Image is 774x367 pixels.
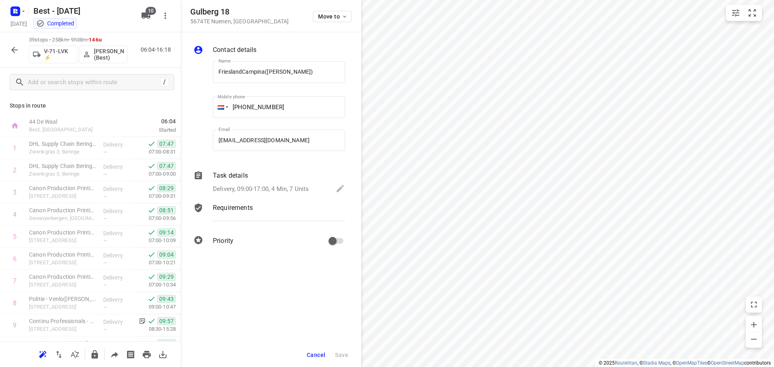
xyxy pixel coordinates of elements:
[29,126,113,134] p: Best, [GEOGRAPHIC_DATA]
[157,339,176,347] span: 10:07
[148,162,156,170] svg: Done
[136,214,176,222] p: 07:00-09:56
[29,140,97,148] p: DHL Supply Chain Beringe - Nokia(Marriet van Bragt)
[136,192,176,200] p: 07:00-09:31
[29,206,97,214] p: Canon Production Printing Netherlands - Sint Urbanusweg 102(Kim Lemmen/ Sandra Zeevenhoven)
[307,352,325,358] span: Cancel
[29,184,97,192] p: Canon Production Printing Netherlands - Sint Urbanusweg 17(Kim Lemmen/ Sandra Zeevenhoven)
[35,350,51,358] span: Reoptimize route
[157,273,176,281] span: 09:29
[136,303,176,311] p: 09:00-10:47
[29,303,97,311] p: [STREET_ADDRESS]
[13,277,17,285] div: 7
[103,296,133,304] p: Delivery
[29,259,97,267] p: Van der Grintenstraat 3, Venlo
[29,281,97,289] p: Van der Grintenstraat 10, Venlo
[190,7,289,17] h5: Gulberg 18
[103,274,133,282] p: Delivery
[103,340,133,348] p: Delivery
[103,282,107,288] span: —
[304,348,329,362] button: Cancel
[146,7,156,15] span: 10
[103,193,107,199] span: —
[103,318,133,326] p: Delivery
[29,162,97,170] p: DHL Supply Chain Beringe(Marriet van Bragt)
[29,317,97,325] p: Continu Professionals - Venlo(Frontoffice)
[190,18,289,25] p: 5674TE Nuenen , [GEOGRAPHIC_DATA]
[13,189,17,196] div: 3
[213,185,309,194] p: Delivery, 09:00-17:00, 4 Min, 7 Units
[103,251,133,259] p: Delivery
[29,148,97,156] p: Zwenkgras 3, Beringe
[136,259,176,267] p: 07:00-10:21
[744,5,760,21] button: Fit zoom
[213,96,345,118] input: 1 (702) 123-4567
[51,350,67,358] span: Reverse route
[728,5,744,21] button: Map settings
[643,360,670,366] a: Stadia Maps
[123,350,139,358] span: Print shipping labels
[148,206,156,214] svg: Done
[29,273,97,281] p: Canon Production Printing Netherlands - HQA(Kim Lemmen/ Sandra Zeevenhoven)
[213,236,233,246] p: Priority
[148,273,156,281] svg: Done
[213,203,253,213] p: Requirements
[599,360,771,366] li: © 2025 , © , © © contributors
[148,251,156,259] svg: Done
[157,251,176,259] span: 09:04
[103,304,107,310] span: —
[193,203,345,227] div: Requirements
[103,229,133,237] p: Delivery
[103,141,133,149] p: Delivery
[148,317,156,325] svg: Done
[157,206,176,214] span: 08:51
[13,299,17,307] div: 8
[89,37,102,43] span: 146u
[29,118,113,126] p: 44 De Waal
[193,171,345,195] div: Task detailsDelivery, 09:00-17:00, 4 Min, 7 Units
[29,36,127,44] p: 39 stops • 258km • 9h38m
[136,170,176,178] p: 07:00-09:00
[136,236,176,245] p: 07:00-10:09
[157,8,173,24] button: More
[29,170,97,178] p: Zwenkgras 3, Beringe
[29,251,97,259] p: Canon Production Printing Netherlands - Van de Grintenstraat 3(Kim Lemmen/ Sandra Zeevenhoven)
[157,140,176,148] span: 07:47
[213,96,228,118] div: Netherlands: + 31
[13,166,17,174] div: 2
[13,233,17,241] div: 5
[87,37,89,43] span: •
[79,46,127,63] button: [PERSON_NAME] (Best)
[157,162,176,170] span: 07:47
[213,45,256,55] p: Contact details
[44,48,74,61] p: V-71-LVK ⚡
[136,281,176,289] p: 07:00-10:34
[103,185,133,193] p: Delivery
[615,360,637,366] a: Routetitan
[103,238,107,244] span: —
[148,184,156,192] svg: Done
[94,48,124,61] p: Nikki van Hasselt - van Doren (Best)
[106,350,123,358] span: Share route
[318,13,348,20] span: Move to
[138,8,154,24] button: 10
[13,211,17,218] div: 4
[29,236,97,245] p: Van der Grintenstraat 1, Venlo
[711,360,744,366] a: OpenStreetMap
[29,46,77,63] button: V-71-LVK ⚡
[29,228,97,236] p: Canon Production Printing Netherlands - van der Grintenstraat 1(Kim Lemmen/ Sandra Zeevenhoven)
[136,325,176,333] p: 08:30-15:28
[123,126,176,134] p: Started
[103,260,107,266] span: —
[335,184,345,193] svg: Edit
[160,78,169,87] div: /
[103,207,133,215] p: Delivery
[313,11,352,22] button: Move to
[29,295,97,303] p: Politie - Venlo(Jeannine Geuskens)
[29,325,97,333] p: [STREET_ADDRESS]
[726,5,762,21] div: small contained button group
[157,317,176,325] span: 09:57
[148,339,156,347] svg: Done
[103,163,133,171] p: Delivery
[29,192,97,200] p: Sint Urbanusweg 17, Venlo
